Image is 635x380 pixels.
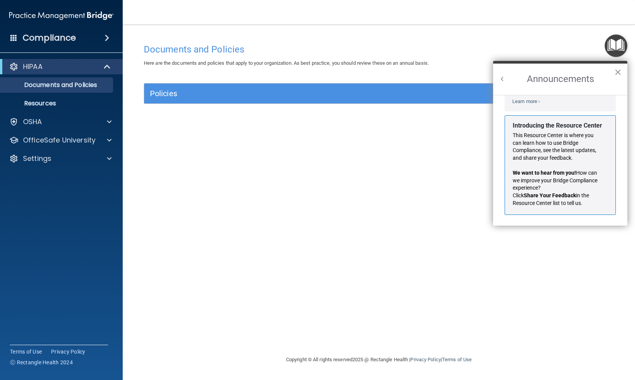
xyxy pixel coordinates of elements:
h2: Announcements [493,64,627,95]
span: Here are the documents and policies that apply to your organization. As best practice, you should... [144,60,429,66]
p: OfficeSafe University [23,136,95,145]
span: Click [513,192,524,198]
a: Privacy Policy [410,357,441,362]
h4: Documents and Policies [144,44,614,54]
p: HIPAA [23,62,43,71]
h5: Policies [150,89,490,98]
a: HIPAA [9,62,111,71]
a: Settings [9,154,112,163]
strong: Share Your Feedback [524,192,576,198]
span: Ⓒ Rectangle Health 2024 [10,359,73,366]
p: Documents and Policies [5,81,110,89]
a: OSHA [9,117,112,126]
p: OSHA [23,117,42,126]
button: Back to Resource Center Home [498,75,506,83]
div: Resource Center [493,61,627,226]
span: How can we improve your Bridge Compliance experience? [513,170,599,191]
strong: Introducing the Resource Center [513,122,602,129]
a: Learn more › [512,98,540,104]
img: PMB logo [9,8,114,23]
div: Copyright © All rights reserved 2025 @ Rectangle Health | | [239,347,519,372]
button: Close [614,66,622,78]
p: This Resource Center is where you can learn how to use Bridge Compliance, see the latest updates,... [513,132,602,162]
a: Policies [150,87,608,100]
a: Privacy Policy [51,348,86,355]
a: Terms of Use [10,348,42,355]
a: OfficeSafe University [9,136,112,145]
span: in the Resource Center list to tell us. [513,192,590,206]
button: Open Resource Center [605,34,627,57]
strong: We want to hear from you! [513,170,576,176]
a: Terms of Use [442,357,472,362]
p: Settings [23,154,51,163]
p: Resources [5,100,110,107]
h4: Compliance [23,33,76,43]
